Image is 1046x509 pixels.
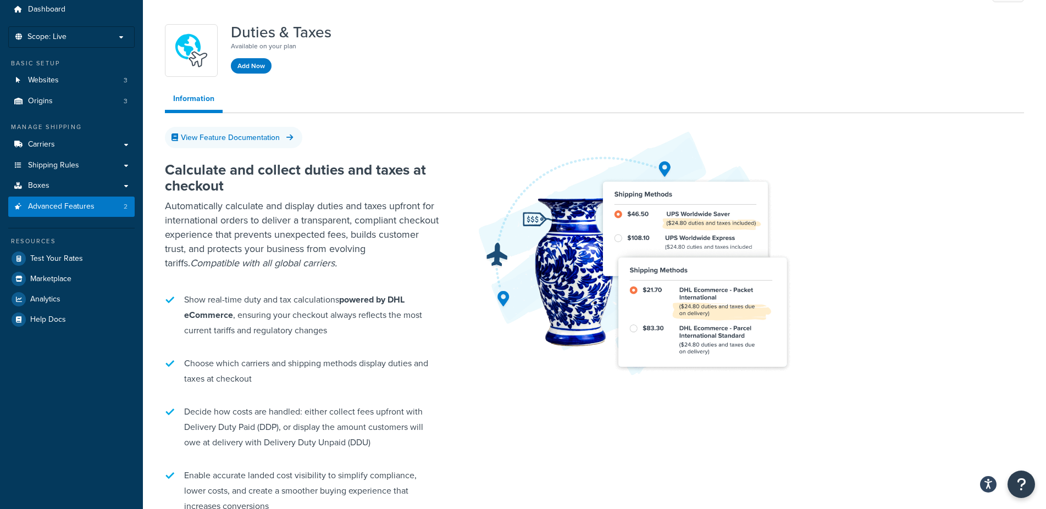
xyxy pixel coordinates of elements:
[28,5,65,14] span: Dashboard
[27,32,67,42] span: Scope: Live
[165,162,440,193] h2: Calculate and collect duties and taxes at checkout
[1008,471,1035,498] button: Open Resource Center
[8,176,135,196] a: Boxes
[28,161,79,170] span: Shipping Rules
[28,202,95,211] span: Advanced Features
[165,399,440,456] li: Decide how costs are handled: either collect fees upfront with Delivery Duty Paid (DDP), or displ...
[8,70,135,91] li: Websites
[8,310,135,329] a: Help Docs
[8,135,135,155] a: Carriers
[8,91,135,111] a: Origins3
[8,197,135,217] a: Advanced Features2
[231,58,272,74] button: Add Now
[8,122,135,132] div: Manage Shipping
[28,97,53,106] span: Origins
[8,155,135,176] a: Shipping Rules
[8,91,135,111] li: Origins
[8,59,135,68] div: Basic Setup
[165,287,440,344] li: Show real-time duty and tax calculations , ensuring your checkout always reflects the most curren...
[8,269,135,289] a: Marketplace
[165,350,440,392] li: Choose which carriers and shipping methods display duties and taxes at checkout
[8,70,135,91] a: Websites3
[8,197,135,217] li: Advanced Features
[30,315,66,325] span: Help Docs
[30,295,60,304] span: Analytics
[231,41,331,52] p: Available on your plan
[473,129,803,377] img: Duties & Taxes
[165,88,223,113] a: Information
[8,249,135,269] a: Test Your Rates
[28,76,59,85] span: Websites
[28,181,49,191] span: Boxes
[231,24,331,41] h1: Duties & Taxes
[30,275,71,284] span: Marketplace
[30,254,83,264] span: Test Your Rates
[165,127,302,148] a: View Feature Documentation
[124,97,128,106] span: 3
[190,256,337,270] i: Compatible with all global carriers.
[28,140,55,149] span: Carriers
[8,289,135,309] a: Analytics
[165,199,440,270] p: Automatically calculate and display duties and taxes upfront for international orders to deliver ...
[8,237,135,246] div: Resources
[124,202,128,211] span: 2
[172,31,211,70] img: icon-duo-feat-landed-cost-7136b061.png
[124,76,128,85] span: 3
